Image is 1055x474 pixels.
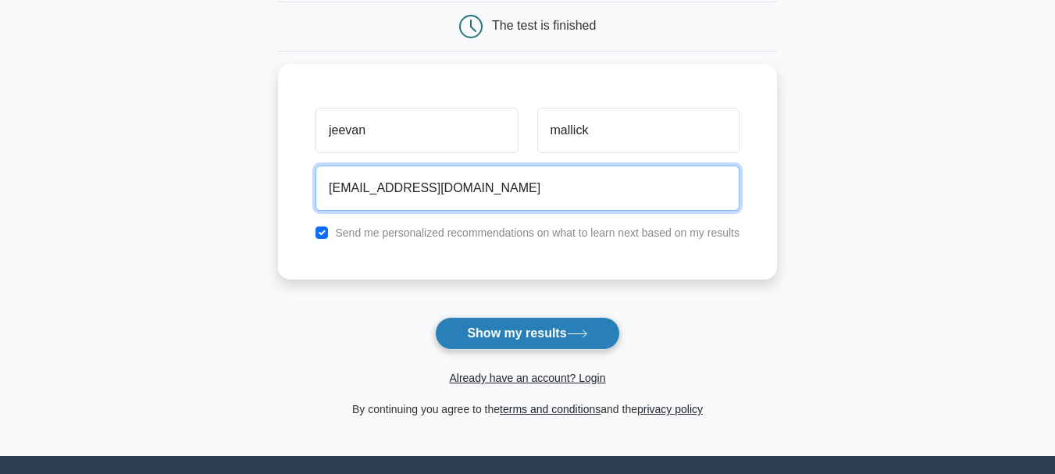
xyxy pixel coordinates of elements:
[315,108,518,153] input: First name
[637,403,703,415] a: privacy policy
[269,400,786,419] div: By continuing you agree to the and the
[315,166,740,211] input: Email
[492,19,596,32] div: The test is finished
[500,403,601,415] a: terms and conditions
[537,108,740,153] input: Last name
[335,226,740,239] label: Send me personalized recommendations on what to learn next based on my results
[449,372,605,384] a: Already have an account? Login
[435,317,619,350] button: Show my results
